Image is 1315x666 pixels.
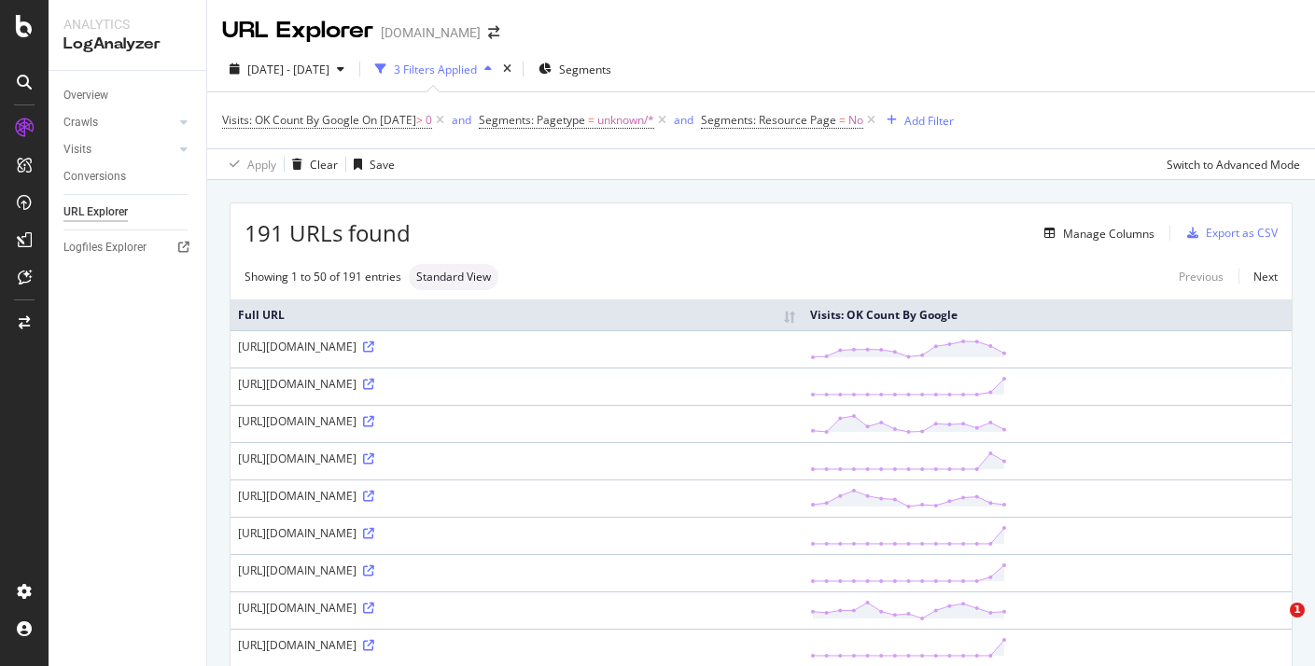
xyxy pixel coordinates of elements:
span: 1 [1290,603,1305,617]
div: Visits [63,140,91,160]
a: Conversions [63,167,193,187]
div: Switch to Advanced Mode [1167,157,1300,173]
button: and [452,111,471,129]
div: Logfiles Explorer [63,238,147,257]
button: Export as CSV [1180,218,1278,248]
button: Manage Columns [1037,222,1154,244]
div: Apply [247,157,276,173]
span: Segments [559,62,611,77]
div: Conversions [63,167,126,187]
a: Crawls [63,113,175,132]
button: [DATE] - [DATE] [222,54,352,84]
div: Clear [310,157,338,173]
div: and [452,112,471,128]
div: LogAnalyzer [63,34,191,55]
div: Crawls [63,113,98,132]
div: Export as CSV [1206,225,1278,241]
button: 3 Filters Applied [368,54,499,84]
a: Overview [63,86,193,105]
div: times [499,60,515,78]
div: [URL][DOMAIN_NAME] [238,488,795,504]
div: arrow-right-arrow-left [488,26,499,39]
div: [URL][DOMAIN_NAME] [238,600,795,616]
div: neutral label [409,264,498,290]
th: Visits: OK Count By Google [803,299,1292,330]
span: Segments: Pagetype [479,112,585,128]
div: [URL][DOMAIN_NAME] [238,637,795,653]
div: [URL][DOMAIN_NAME] [238,525,795,541]
a: Logfiles Explorer [63,238,193,257]
a: URL Explorer [63,202,193,222]
div: Manage Columns [1063,226,1154,242]
button: Switch to Advanced Mode [1159,149,1300,179]
span: On [DATE] [362,112,416,128]
span: > [416,112,423,128]
div: URL Explorer [63,202,128,222]
div: Add Filter [904,113,954,129]
div: [URL][DOMAIN_NAME] [238,413,795,429]
span: = [588,112,595,128]
div: [URL][DOMAIN_NAME] [238,451,795,466]
div: Analytics [63,15,191,34]
div: and [674,112,693,128]
span: No [848,107,863,133]
span: = [839,112,846,128]
div: [DOMAIN_NAME] [381,23,481,42]
button: Save [346,149,395,179]
span: [DATE] - [DATE] [247,62,329,77]
div: URL Explorer [222,15,373,47]
div: Save [370,157,395,173]
button: Clear [285,149,338,179]
button: Segments [531,54,619,84]
span: unknown/* [597,107,654,133]
iframe: Intercom live chat [1252,603,1296,647]
span: 191 URLs found [245,217,411,249]
div: [URL][DOMAIN_NAME] [238,339,795,354]
span: Standard View [416,271,491,283]
button: Add Filter [879,109,954,132]
div: Overview [63,86,108,105]
div: 3 Filters Applied [394,62,477,77]
span: 0 [426,107,432,133]
a: Visits [63,140,175,160]
a: Next [1238,263,1278,290]
div: Showing 1 to 50 of 191 entries [245,269,401,284]
th: Full URL: activate to sort column ascending [231,299,803,330]
button: Apply [222,149,276,179]
div: [URL][DOMAIN_NAME] [238,562,795,578]
div: [URL][DOMAIN_NAME] [238,376,795,392]
span: Visits: OK Count By Google [222,112,359,128]
button: and [674,111,693,129]
span: Segments: Resource Page [701,112,836,128]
